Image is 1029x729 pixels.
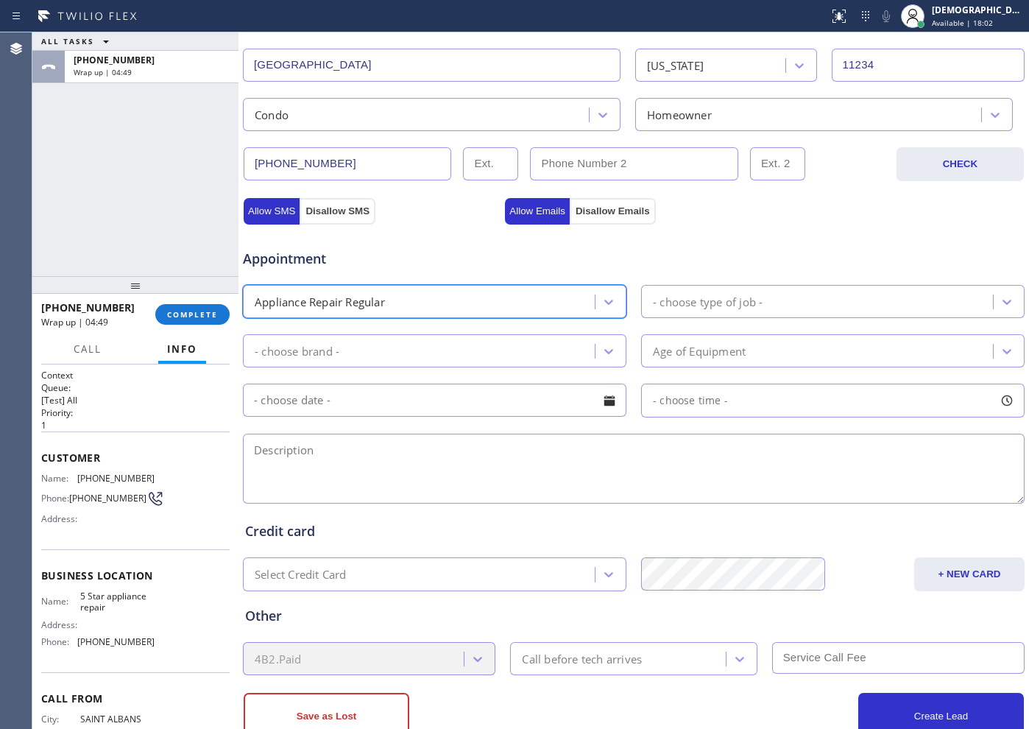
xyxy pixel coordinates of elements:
[255,293,385,310] div: Appliance Repair Regular
[155,304,230,325] button: COMPLETE
[41,406,230,419] h2: Priority:
[80,591,154,613] span: 5 Star appliance repair
[41,419,230,432] p: 1
[932,4,1025,16] div: [DEMOGRAPHIC_DATA][PERSON_NAME]
[505,198,570,225] button: Allow Emails
[41,636,77,647] span: Phone:
[41,691,230,705] span: Call From
[65,335,110,364] button: Call
[74,342,102,356] span: Call
[158,335,206,364] button: Info
[41,493,69,504] span: Phone:
[255,342,339,359] div: - choose brand -
[647,106,712,123] div: Homeowner
[463,147,518,180] input: Ext.
[167,342,197,356] span: Info
[255,106,289,123] div: Condo
[255,566,347,583] div: Select Credit Card
[245,521,1022,541] div: Credit card
[32,32,124,50] button: ALL TASKS
[41,596,80,607] span: Name:
[41,381,230,394] h2: Queue:
[80,714,154,725] span: SAINT ALBANS
[41,451,230,465] span: Customer
[41,714,80,725] span: City:
[77,473,155,484] span: [PHONE_NUMBER]
[653,293,763,310] div: - choose type of job -
[77,636,155,647] span: [PHONE_NUMBER]
[41,568,230,582] span: Business location
[647,57,704,74] div: [US_STATE]
[41,316,108,328] span: Wrap up | 04:49
[243,249,501,269] span: Appointment
[243,384,626,417] input: - choose date -
[41,369,230,381] h1: Context
[41,619,80,630] span: Address:
[300,198,375,225] button: Disallow SMS
[897,147,1024,181] button: CHECK
[653,393,728,407] span: - choose time -
[522,650,642,667] div: Call before tech arrives
[243,49,620,82] input: City
[750,147,805,180] input: Ext. 2
[41,36,94,46] span: ALL TASKS
[74,67,132,77] span: Wrap up | 04:49
[653,342,746,359] div: Age of Equipment
[41,394,230,406] p: [Test] All
[914,557,1025,591] button: + NEW CARD
[832,49,1025,82] input: ZIP
[41,300,135,314] span: [PHONE_NUMBER]
[244,198,300,225] button: Allow SMS
[244,147,451,180] input: Phone Number
[772,642,1025,674] input: Service Call Fee
[876,6,897,27] button: Mute
[69,493,146,504] span: [PHONE_NUMBER]
[41,473,77,484] span: Name:
[932,18,993,28] span: Available | 18:02
[41,513,80,524] span: Address:
[74,54,155,66] span: [PHONE_NUMBER]
[570,198,656,225] button: Disallow Emails
[530,147,738,180] input: Phone Number 2
[167,309,218,320] span: COMPLETE
[245,606,1022,626] div: Other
